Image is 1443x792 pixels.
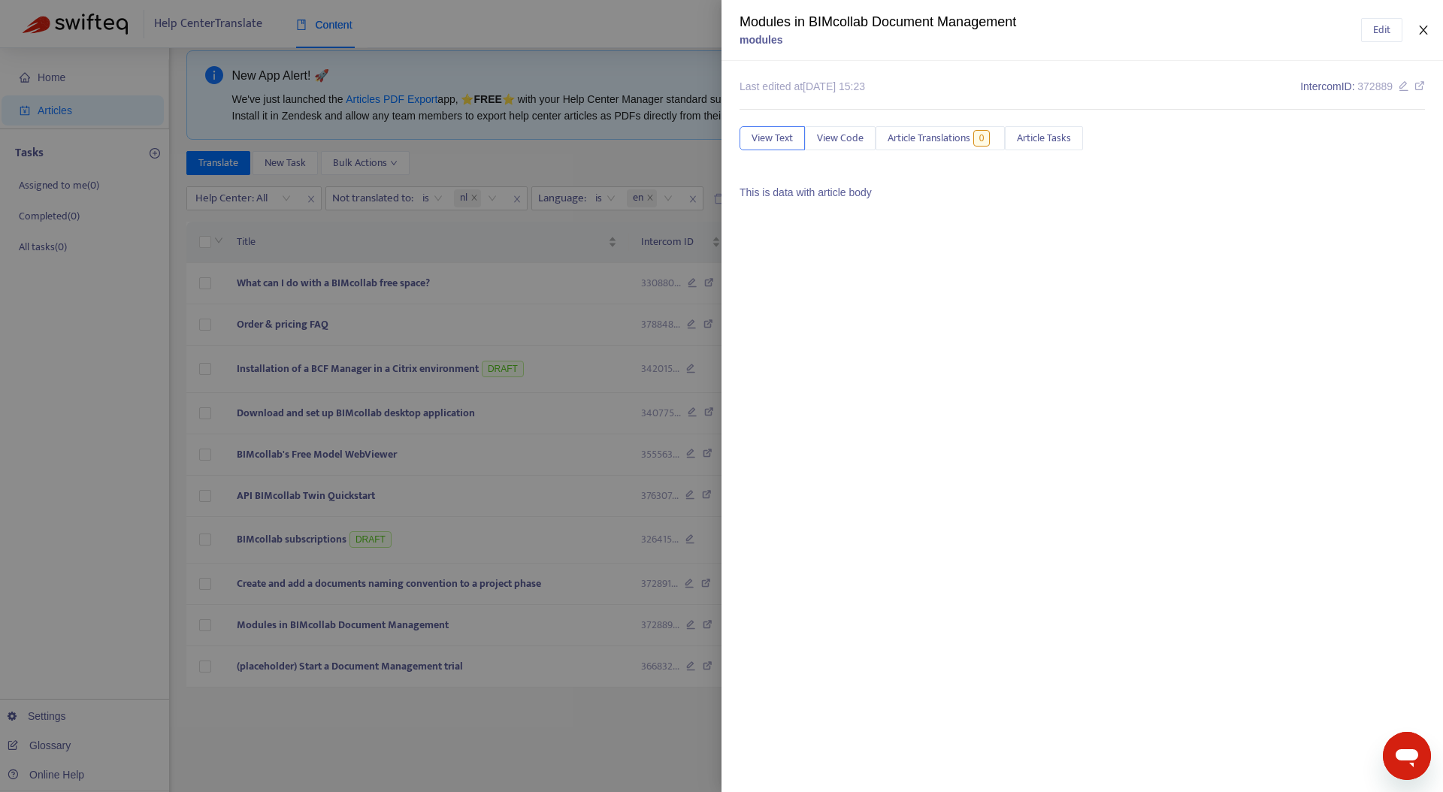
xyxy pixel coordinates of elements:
[740,126,805,150] button: View Text
[888,130,970,147] span: Article Translations
[817,130,864,147] span: View Code
[1417,24,1429,36] span: close
[1300,79,1425,95] div: Intercom ID:
[1361,18,1402,42] button: Edit
[1413,23,1434,38] button: Close
[1005,126,1083,150] button: Article Tasks
[1017,130,1071,147] span: Article Tasks
[876,126,1005,150] button: Article Translations0
[805,126,876,150] button: View Code
[1357,80,1393,92] span: 372889
[1383,732,1431,780] iframe: Button to launch messaging window, conversation in progress
[740,79,865,95] div: Last edited at [DATE] 15:23
[752,130,793,147] span: View Text
[1373,22,1390,38] span: Edit
[740,12,1361,32] div: Modules in BIMcollab Document Management
[740,32,1361,48] div: modules
[740,186,872,198] span: This is data with article body
[973,130,991,147] span: 0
